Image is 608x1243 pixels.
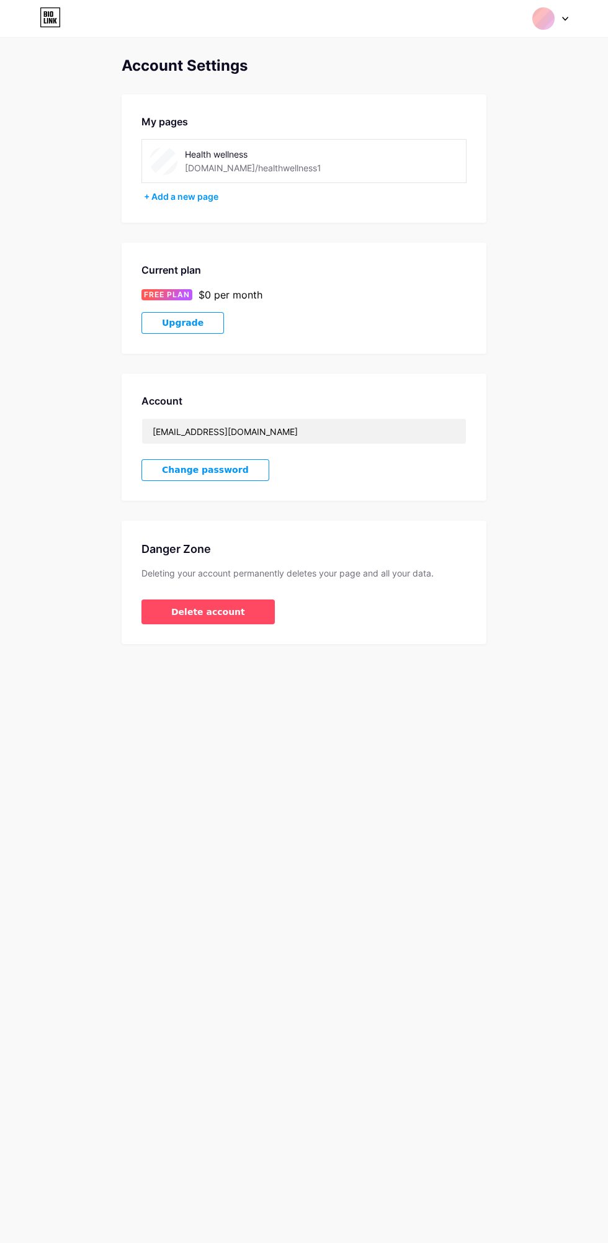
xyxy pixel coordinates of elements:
[141,459,269,481] button: Change password
[141,263,467,277] div: Current plan
[185,148,355,161] div: Health wellness
[144,289,190,300] span: FREE PLAN
[199,287,262,302] div: $0 per month
[162,465,249,475] span: Change password
[141,114,467,129] div: My pages
[141,312,224,334] button: Upgrade
[171,606,245,619] span: Delete account
[162,318,203,328] span: Upgrade
[141,599,275,624] button: Delete account
[185,161,321,174] div: [DOMAIN_NAME]/healthwellness1
[141,393,467,408] div: Account
[142,419,466,444] input: Email
[141,567,467,580] div: Deleting your account permanently deletes your page and all your data.
[144,191,467,203] div: + Add a new page
[122,57,486,74] div: Account Settings
[141,541,467,557] div: Danger Zone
